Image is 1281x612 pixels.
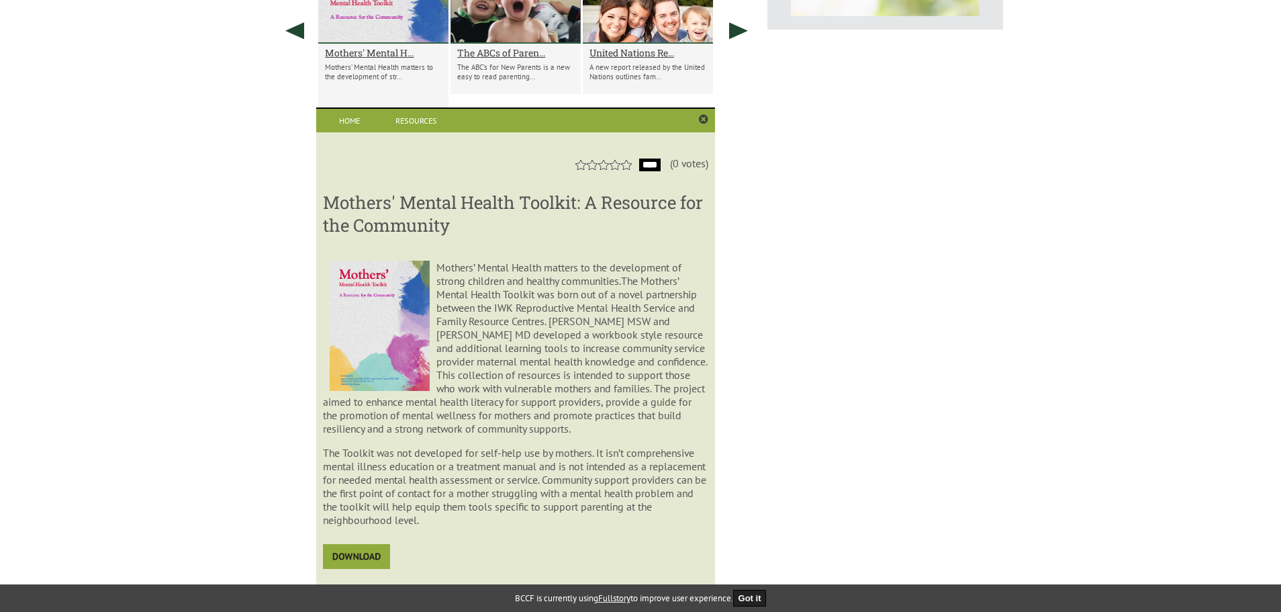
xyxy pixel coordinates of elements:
[383,109,449,132] a: Resources
[589,46,706,59] a: United Nations Re...
[587,160,598,170] a: 2
[457,46,574,59] a: The ABCs of Paren...
[589,62,706,81] p: A new report released by the United Nations outlines fam...
[325,46,442,59] a: Mothers' Mental H...
[457,62,574,81] p: The ABC’s for New Parents is a new easy to read parenting...
[575,160,586,170] a: 1
[621,160,632,170] a: 5
[436,261,681,288] span: Mothers’ Mental Health matters to the development of strong children and healthy communities.
[670,157,708,170] span: (0 votes)
[323,446,708,527] p: The Toolkit was not developed for self-help use by mothers. It isn’t comprehensive mental illness...
[733,590,767,607] button: Got it
[325,62,442,81] p: Mothers’ Mental Health matters to the development of str...
[323,191,708,236] h3: Mothers' Mental Health Toolkit: A Resource for the Community
[598,160,609,170] a: 3
[316,109,383,132] a: Home
[610,160,620,170] a: 4
[699,114,708,125] a: Close
[598,593,630,604] a: Fullstory
[323,247,708,435] p: The Mothers’ Mental Health Toolkit was born out of a novel partnership between the IWK Reproducti...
